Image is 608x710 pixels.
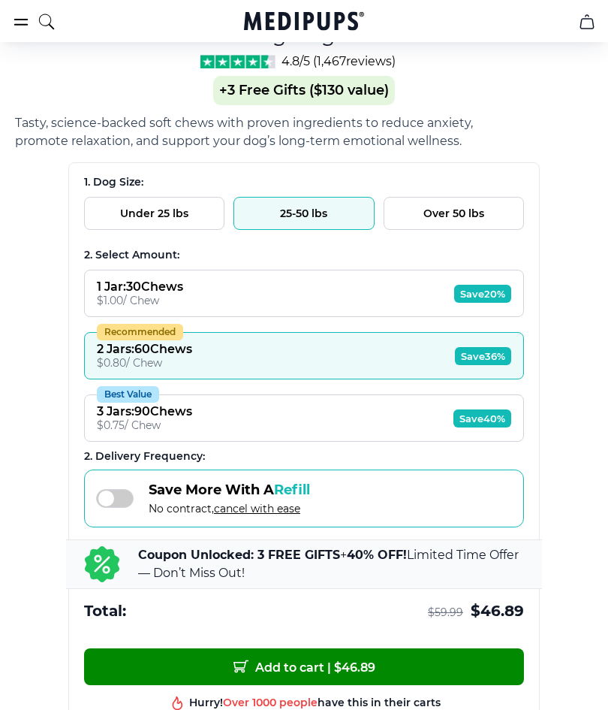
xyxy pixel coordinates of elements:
span: cancel with ease [214,502,300,515]
div: $ 0.80 / Chew [97,356,192,370]
p: + Limited Time Offer — Don’t Miss Out! [138,546,524,582]
div: $ 1.00 / Chew [97,294,183,307]
button: cart [569,4,605,40]
span: Save 40% [453,409,511,428]
button: search [38,3,56,41]
div: $ 0.75 / Chew [97,418,192,432]
span: +3 Free Gifts ($130 value) [213,76,395,105]
span: Save 20% [454,285,511,303]
span: $ 46.89 [471,601,524,621]
button: Over 50 lbs [384,197,524,230]
div: 2 Jars : 60 Chews [97,342,192,356]
span: $ 59.99 [428,606,463,620]
a: Medipups [244,10,364,35]
b: Coupon Unlocked: 3 FREE GIFTS [138,548,340,562]
span: Save 36% [455,347,511,365]
span: No contract, [149,502,310,515]
button: 1 Jar:30Chews$1.00/ ChewSave20% [84,270,524,317]
b: 40% OFF! [347,548,407,562]
div: 1. Dog Size: [84,175,524,189]
span: promote relaxation, and support your dog’s long-term emotional wellness. [15,134,462,148]
button: Under 25 lbs [84,197,224,230]
div: Recommended [97,324,183,340]
div: Hurry! have this in their carts [189,686,441,700]
span: 4.8/5 ( 1,467 reviews) [281,54,396,68]
div: 2. Select Amount: [84,248,524,262]
button: 25-50 lbs [233,197,374,230]
span: Refill [274,482,310,498]
span: Total: [84,601,126,621]
button: burger-menu [12,13,30,31]
button: Recommended2 Jars:60Chews$0.80/ ChewSave36% [84,332,524,379]
button: Add to cart | $46.89 [84,648,524,685]
button: Best Value3 Jars:90Chews$0.75/ ChewSave40% [84,394,524,442]
span: Tasty, science-backed soft chews with proven ingredients to reduce anxiety, [15,116,473,130]
div: 1 Jar : 30 Chews [97,279,183,294]
span: Add to cart | $ 46.89 [233,659,375,675]
img: Stars - 4.8 [200,55,276,68]
div: 3 Jars : 90 Chews [97,404,192,418]
span: 2 . Delivery Frequency: [84,449,205,463]
div: Best Value [97,386,159,403]
span: Save More With A [149,482,310,498]
span: Over 1000 people [223,686,318,699]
